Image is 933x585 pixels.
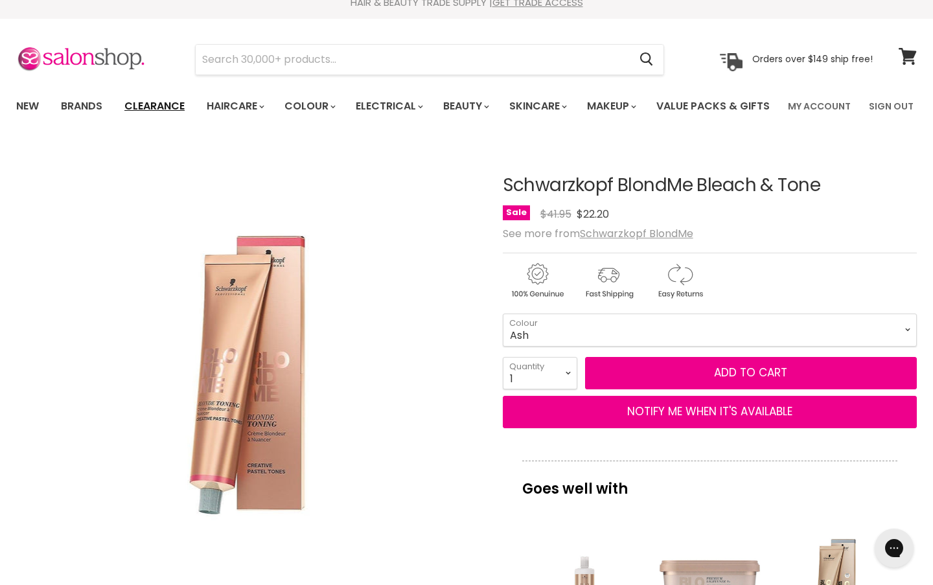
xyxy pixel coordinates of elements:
ul: Main menu [6,87,780,125]
h1: Schwarzkopf BlondMe Bleach & Tone [503,176,917,196]
a: New [6,93,49,120]
p: Goes well with [522,461,897,503]
input: Search [196,45,629,75]
img: returns.gif [645,261,714,301]
a: Schwarzkopf BlondMe [580,226,693,241]
a: Haircare [197,93,272,120]
span: See more from [503,226,693,241]
a: Value Packs & Gifts [647,93,779,120]
span: $41.95 [540,207,571,222]
a: Clearance [115,93,194,120]
a: Skincare [500,93,575,120]
a: My Account [780,93,858,120]
span: Sale [503,205,530,220]
button: Add to cart [585,357,917,389]
span: Add to cart [714,365,787,380]
a: Brands [51,93,112,120]
a: Beauty [433,93,497,120]
a: Sign Out [861,93,921,120]
a: Colour [275,93,343,120]
select: Quantity [503,357,577,389]
span: $22.20 [577,207,609,222]
p: Orders over $149 ship free! [752,53,873,65]
button: Search [629,45,663,75]
a: Electrical [346,93,431,120]
button: NOTIFY ME WHEN IT'S AVAILABLE [503,396,917,428]
img: genuine.gif [503,261,571,301]
img: shipping.gif [574,261,643,301]
iframe: Gorgias live chat messenger [868,524,920,572]
form: Product [195,44,664,75]
a: Makeup [577,93,644,120]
